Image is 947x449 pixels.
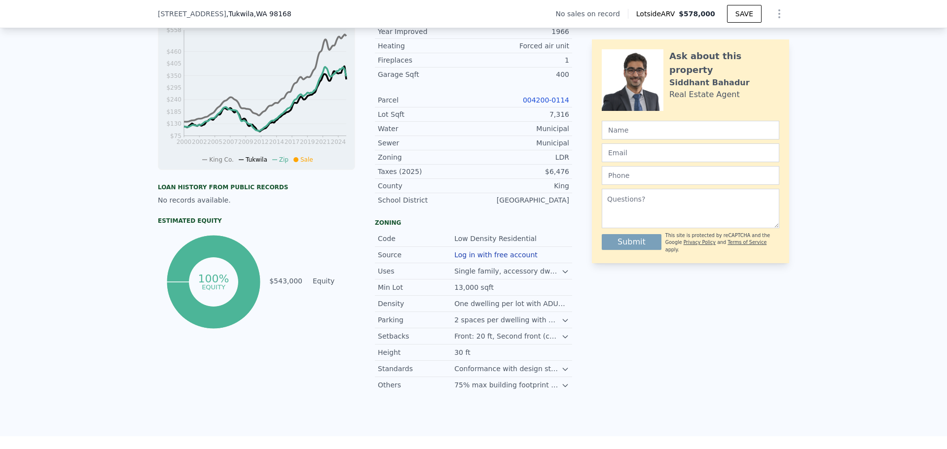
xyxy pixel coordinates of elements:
span: , Tukwila [226,9,291,19]
div: Min Lot [378,282,454,292]
div: Conformance with design standards for single-family homes. [454,364,561,374]
span: $578,000 [679,10,715,18]
tspan: 2017 [285,138,300,145]
div: Code [378,234,454,243]
tspan: 2005 [207,138,222,145]
tspan: $240 [166,96,182,103]
div: No sales on record [556,9,628,19]
span: , WA 98168 [254,10,291,18]
a: Privacy Policy [684,240,716,245]
div: Taxes (2025) [378,167,473,176]
tspan: $295 [166,84,182,91]
button: Show Options [769,4,789,24]
div: Source [378,250,454,260]
div: Zoning [378,152,473,162]
div: 400 [473,69,569,79]
button: Log in with free account [454,251,538,259]
span: Zip [279,156,289,163]
div: 75% max building footprint on <13,000 sqft lots; parking and storage requirements [454,380,561,390]
span: Sale [300,156,313,163]
div: Density [378,299,454,309]
a: Terms of Service [728,240,766,245]
div: Heating [378,41,473,51]
div: $6,476 [473,167,569,176]
tspan: 2009 [238,138,254,145]
div: Forced air unit [473,41,569,51]
tspan: 2021 [315,138,330,145]
div: [GEOGRAPHIC_DATA] [473,195,569,205]
tspan: $558 [166,27,182,34]
div: 7,316 [473,109,569,119]
div: Water [378,124,473,134]
div: Single family, accessory dwelling units, home occupations. [454,266,561,276]
div: King [473,181,569,191]
div: Height [378,347,454,357]
input: Name [602,121,779,139]
span: King Co. [209,156,234,163]
div: Zoning [375,219,572,227]
div: County [378,181,473,191]
div: Garage Sqft [378,69,473,79]
div: Municipal [473,138,569,148]
div: Fireplaces [378,55,473,65]
div: Front: 20 ft, Second front (corner): 10 ft, Side: 5 ft, Rear: 10 ft [454,331,561,341]
div: School District [378,195,473,205]
div: Loan history from public records [158,183,355,191]
div: No records available. [158,195,355,205]
span: Lotside ARV [636,9,679,19]
div: Real Estate Agent [669,89,740,101]
div: Setbacks [378,331,454,341]
tspan: 2002 [192,138,207,145]
button: SAVE [727,5,762,23]
tspan: 100% [198,273,229,285]
div: Parcel [378,95,473,105]
div: Standards [378,364,454,374]
tspan: 2012 [254,138,269,145]
div: This site is protected by reCAPTCHA and the Google and apply. [665,232,779,253]
tspan: $405 [166,60,182,67]
tspan: 2024 [331,138,346,145]
div: 2 spaces per dwelling with up to 3 bedrooms. Additional space for more bedrooms. [454,315,561,325]
div: Municipal [473,124,569,134]
div: Siddhant Bahadur [669,77,750,89]
tspan: 2014 [269,138,284,145]
tspan: $460 [166,48,182,55]
div: Sewer [378,138,473,148]
div: 30 ft [454,347,472,357]
tspan: 2000 [177,138,192,145]
input: Email [602,143,779,162]
tspan: 2007 [223,138,238,145]
div: Ask about this property [669,49,779,77]
div: Parking [378,315,454,325]
tspan: $130 [166,120,182,127]
input: Phone [602,166,779,185]
div: 1966 [473,27,569,36]
div: LDR [473,152,569,162]
tspan: $75 [170,133,182,139]
button: Submit [602,234,661,250]
a: 004200-0114 [523,96,569,104]
div: Year Improved [378,27,473,36]
tspan: equity [202,283,225,290]
div: One dwelling per lot with ADU option [454,299,569,309]
span: Tukwila [246,156,267,163]
div: 1 [473,55,569,65]
div: Uses [378,266,454,276]
div: Others [378,380,454,390]
tspan: 2019 [300,138,315,145]
tspan: $185 [166,108,182,115]
div: Lot Sqft [378,109,473,119]
td: $543,000 [269,276,303,286]
td: Equity [311,276,355,286]
div: Low Density Residential [454,234,539,243]
div: Estimated Equity [158,217,355,225]
div: 13,000 sqft [454,282,496,292]
span: [STREET_ADDRESS] [158,9,226,19]
tspan: $350 [166,72,182,79]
